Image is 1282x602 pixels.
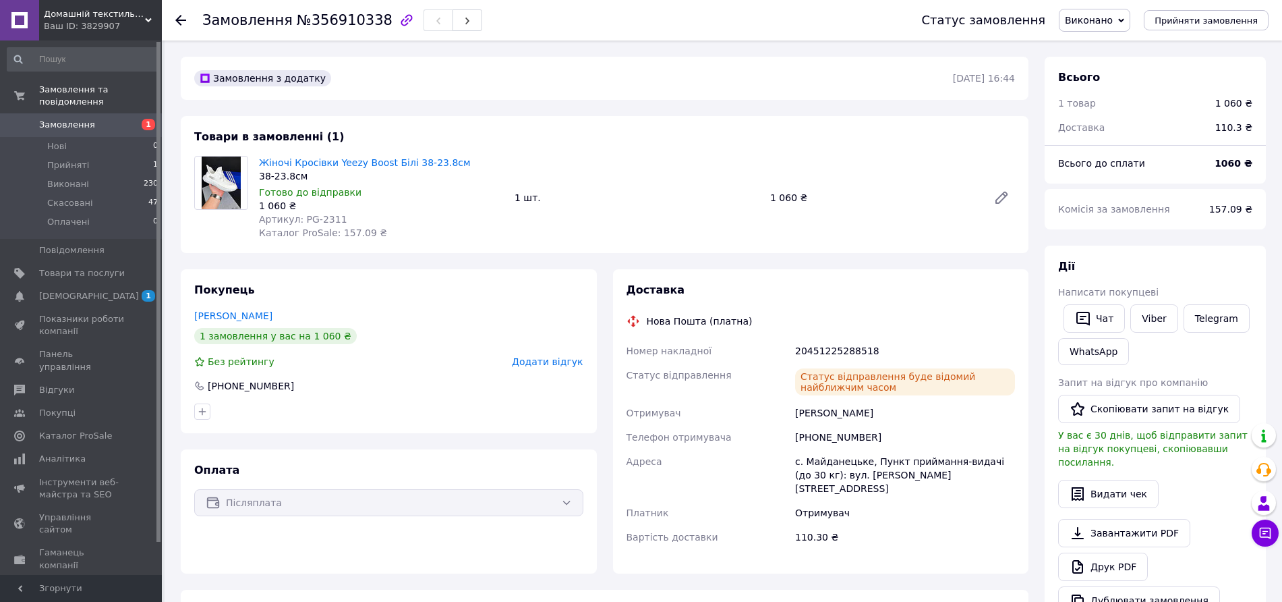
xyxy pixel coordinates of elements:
div: 1 060 ₴ [1215,97,1252,110]
span: Дії [1058,260,1075,273]
span: Телефон отримувача [627,432,732,443]
span: Управління сайтом [39,512,125,536]
a: Редагувати [988,184,1015,211]
span: 1 [142,290,155,302]
div: Отримувач [792,501,1018,525]
div: Повернутися назад [175,13,186,27]
span: Замовлення [202,12,293,28]
span: Запит на відгук про компанію [1058,377,1208,388]
div: Ваш ID: 3829907 [44,20,162,32]
span: 47 [148,197,158,209]
div: Нова Пошта (платна) [643,314,756,328]
span: Всього [1058,71,1100,84]
time: [DATE] 16:44 [953,73,1015,84]
span: Всього до сплати [1058,158,1145,169]
span: Каталог ProSale: 157.09 ₴ [259,227,387,238]
button: Чат з покупцем [1252,520,1279,547]
span: 157.09 ₴ [1209,204,1252,215]
div: [PHONE_NUMBER] [792,425,1018,449]
span: Артикул: PG-2311 [259,214,347,225]
span: 1 [153,159,158,171]
div: [PERSON_NAME] [792,401,1018,425]
a: Viber [1130,304,1177,333]
span: Інструменти веб-майстра та SEO [39,476,125,501]
span: Готово до відправки [259,187,361,198]
span: 1 [142,119,155,130]
a: Telegram [1184,304,1250,333]
a: WhatsApp [1058,338,1129,365]
span: Оплата [194,464,239,476]
span: Доставка [1058,122,1105,133]
span: Номер накладної [627,346,712,356]
div: с. Майданецьке, Пункт приймання-видачі (до 30 кг): вул. [PERSON_NAME][STREET_ADDRESS] [792,449,1018,501]
span: 0 [153,140,158,153]
span: Прийняті [47,159,89,171]
div: 38-23.8см [259,169,504,183]
a: [PERSON_NAME] [194,310,272,321]
a: Друк PDF [1058,553,1148,581]
span: Показники роботи компанії [39,313,125,337]
span: Аналітика [39,453,86,465]
span: Покупці [39,407,76,419]
span: Домашній текстиль UA [44,8,145,20]
span: Виконано [1065,15,1113,26]
div: 110.3 ₴ [1207,113,1260,142]
span: Комісія за замовлення [1058,204,1170,215]
span: У вас є 30 днів, щоб відправити запит на відгук покупцеві, скопіювавши посилання. [1058,430,1248,468]
span: 230 [144,178,158,190]
span: 0 [153,216,158,228]
div: 20451225288518 [792,339,1018,363]
span: Додати відгук [512,356,583,367]
div: 1 060 ₴ [259,199,504,213]
span: Замовлення [39,119,95,131]
span: Скасовані [47,197,93,209]
span: 1 товар [1058,98,1096,109]
span: Виконані [47,178,89,190]
span: Повідомлення [39,244,105,256]
span: Доставка [627,283,685,296]
img: Жіночі Кросівки Yeezy Boost Білі 38-23.8см [202,157,241,209]
span: Панель управління [39,348,125,373]
span: Товари та послуги [39,267,125,279]
span: Відгуки [39,384,74,396]
span: Замовлення та повідомлення [39,84,162,108]
div: 110.30 ₴ [792,525,1018,549]
span: Отримувач [627,408,681,418]
div: Статус відправлення буде відомий найближчим часом [795,368,1015,395]
span: Платник [627,508,669,518]
button: Прийняти замовлення [1144,10,1269,30]
span: Без рейтингу [208,356,274,367]
span: Покупець [194,283,255,296]
span: Оплачені [47,216,90,228]
div: 1 замовлення у вас на 1 060 ₴ [194,328,357,344]
div: [PHONE_NUMBER] [206,379,295,393]
span: Статус відправлення [627,370,732,381]
button: Скопіювати запит на відгук [1058,395,1240,423]
div: 1 060 ₴ [765,188,983,207]
b: 1060 ₴ [1215,158,1252,169]
span: Каталог ProSale [39,430,112,442]
div: Замовлення з додатку [194,70,331,86]
button: Чат [1064,304,1125,333]
input: Пошук [7,47,159,72]
span: Адреса [627,456,662,467]
span: №356910338 [297,12,392,28]
div: 1 шт. [509,188,765,207]
a: Завантажити PDF [1058,519,1190,547]
span: [DEMOGRAPHIC_DATA] [39,290,139,302]
span: Гаманець компанії [39,547,125,571]
button: Видати чек [1058,480,1159,508]
span: Вартість доставки [627,532,718,543]
div: Статус замовлення [921,13,1045,27]
span: Товари в замовленні (1) [194,130,345,143]
span: Прийняти замовлення [1155,16,1258,26]
span: Написати покупцеві [1058,287,1159,298]
a: Жіночі Кросівки Yeezy Boost Білі 38-23.8см [259,157,471,168]
span: Нові [47,140,67,153]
